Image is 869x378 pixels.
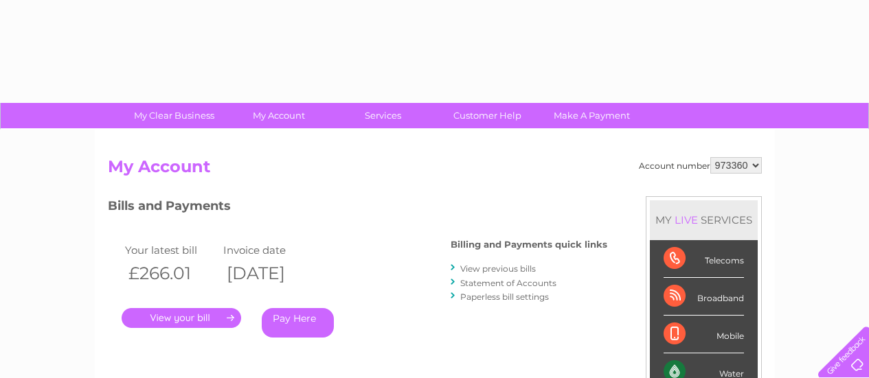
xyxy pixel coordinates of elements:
h2: My Account [108,157,762,183]
div: Account number [639,157,762,174]
a: Services [326,103,440,128]
h4: Billing and Payments quick links [451,239,607,250]
a: My Clear Business [117,103,231,128]
a: Pay Here [262,308,334,338]
a: View previous bills [460,263,536,274]
td: Your latest bill [122,241,221,259]
div: LIVE [672,213,701,226]
th: £266.01 [122,259,221,287]
a: Make A Payment [535,103,648,128]
a: Customer Help [431,103,544,128]
div: Telecoms [664,240,744,278]
div: Broadband [664,278,744,316]
h3: Bills and Payments [108,196,607,220]
a: Paperless bill settings [460,292,549,302]
td: Invoice date [220,241,319,259]
th: [DATE] [220,259,319,287]
a: Statement of Accounts [460,278,556,288]
div: Mobile [664,316,744,353]
div: MY SERVICES [650,200,758,239]
a: . [122,308,241,328]
a: My Account [222,103,335,128]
